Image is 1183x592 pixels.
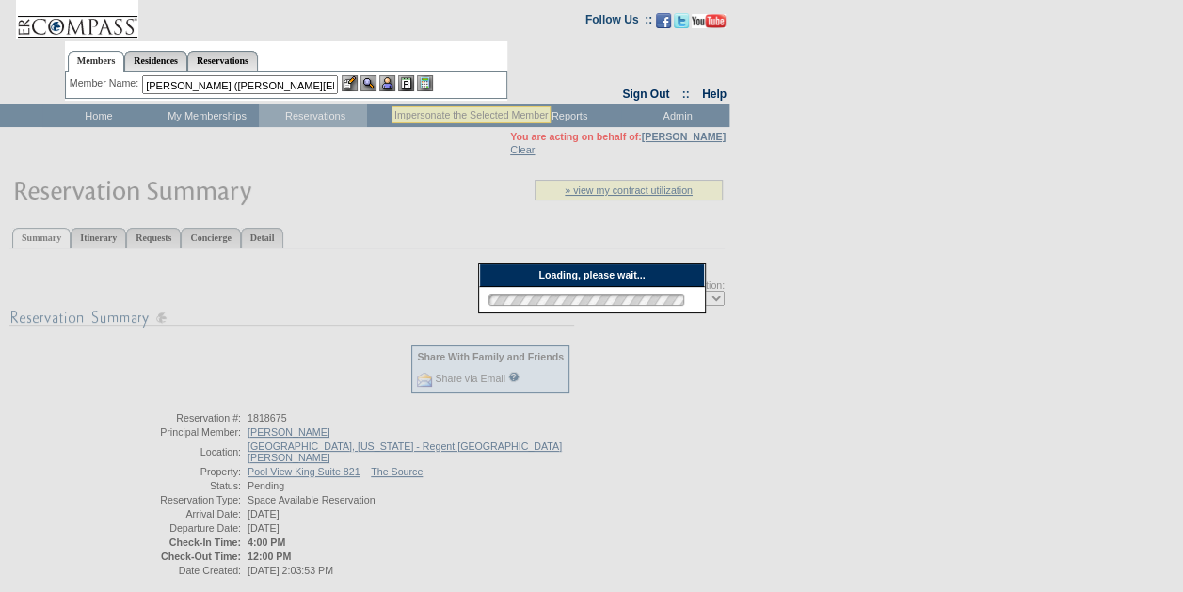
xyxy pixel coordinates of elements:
[656,13,671,28] img: Become our fan on Facebook
[342,75,358,91] img: b_edit.gif
[479,264,705,287] div: Loading, please wait...
[483,291,690,309] img: loading.gif
[70,75,142,91] div: Member Name:
[360,75,376,91] img: View
[702,88,727,101] a: Help
[187,51,258,71] a: Reservations
[124,51,187,71] a: Residences
[682,88,690,101] span: ::
[692,19,726,30] a: Subscribe to our YouTube Channel
[398,75,414,91] img: Reservations
[674,19,689,30] a: Follow us on Twitter
[674,13,689,28] img: Follow us on Twitter
[417,75,433,91] img: b_calculator.gif
[585,11,652,34] td: Follow Us ::
[656,19,671,30] a: Become our fan on Facebook
[68,51,125,72] a: Members
[379,75,395,91] img: Impersonate
[692,14,726,28] img: Subscribe to our YouTube Channel
[622,88,669,101] a: Sign Out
